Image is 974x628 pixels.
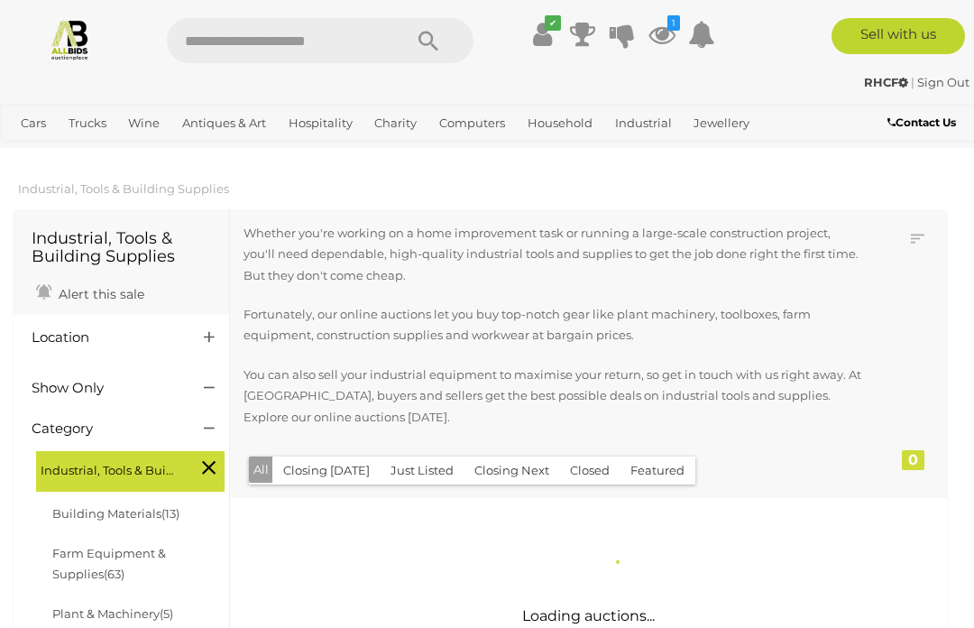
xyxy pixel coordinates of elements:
a: Sign Out [917,75,969,89]
button: Closed [559,457,620,485]
a: Sports [70,138,122,168]
strong: RHCF [864,75,908,89]
h4: Show Only [32,381,177,396]
a: Farm Equipment & Supplies(63) [52,546,166,581]
a: 1 [648,18,675,51]
a: Contact Us [887,113,960,133]
h1: Industrial, Tools & Building Supplies [32,230,211,266]
a: Industrial [608,108,679,138]
span: (63) [104,567,124,581]
div: 0 [902,450,924,470]
a: Household [520,108,600,138]
a: Jewellery [686,108,757,138]
button: All [249,457,273,483]
span: (13) [161,506,179,521]
i: 1 [667,15,680,31]
a: Sell with us [832,18,966,54]
i: ✔ [545,15,561,31]
a: Plant & Machinery(5) [52,606,173,621]
a: RHCF [864,75,911,89]
a: Wine [121,108,167,138]
img: Allbids.com.au [49,18,91,60]
a: Trucks [61,108,114,138]
button: Just Listed [380,457,464,485]
span: Loading auctions... [522,607,655,624]
a: Computers [432,108,512,138]
a: Alert this sale [32,279,149,306]
button: Featured [620,457,695,485]
button: Closing [DATE] [272,457,381,485]
a: Office [14,138,62,168]
a: [GEOGRAPHIC_DATA] [129,138,271,168]
span: Industrial, Tools & Building Supplies [41,456,176,481]
a: Antiques & Art [175,108,273,138]
a: Cars [14,108,53,138]
h4: Location [32,330,177,346]
h4: Category [32,421,177,437]
a: Building Materials(13) [52,506,179,521]
p: You can also sell your industrial equipment to maximise your return, so get in touch with us righ... [243,365,862,428]
a: Industrial, Tools & Building Supplies [18,181,229,196]
span: Alert this sale [54,286,144,302]
a: Charity [367,108,424,138]
p: Whether you're working on a home improvement task or running a large-scale construction project, ... [243,223,862,286]
a: Hospitality [281,108,360,138]
a: ✔ [529,18,556,51]
span: | [911,75,914,89]
button: Closing Next [464,457,560,485]
p: Fortunately, our online auctions let you buy top-notch gear like plant machinery, toolboxes, farm... [243,304,862,346]
span: (5) [160,606,173,621]
b: Contact Us [887,115,956,129]
button: Search [383,18,473,63]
